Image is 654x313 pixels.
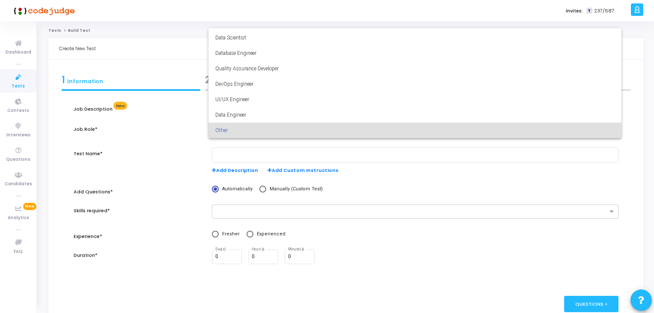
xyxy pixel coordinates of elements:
span: Quality Assurance Developer [215,61,615,76]
span: Data Engineer [215,107,615,123]
span: Data Scientist [215,30,615,45]
span: Other [215,123,615,138]
span: Database Engineer [215,45,615,61]
span: DevOps Engineer [215,76,615,92]
span: UI/UX Engineer [215,92,615,107]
